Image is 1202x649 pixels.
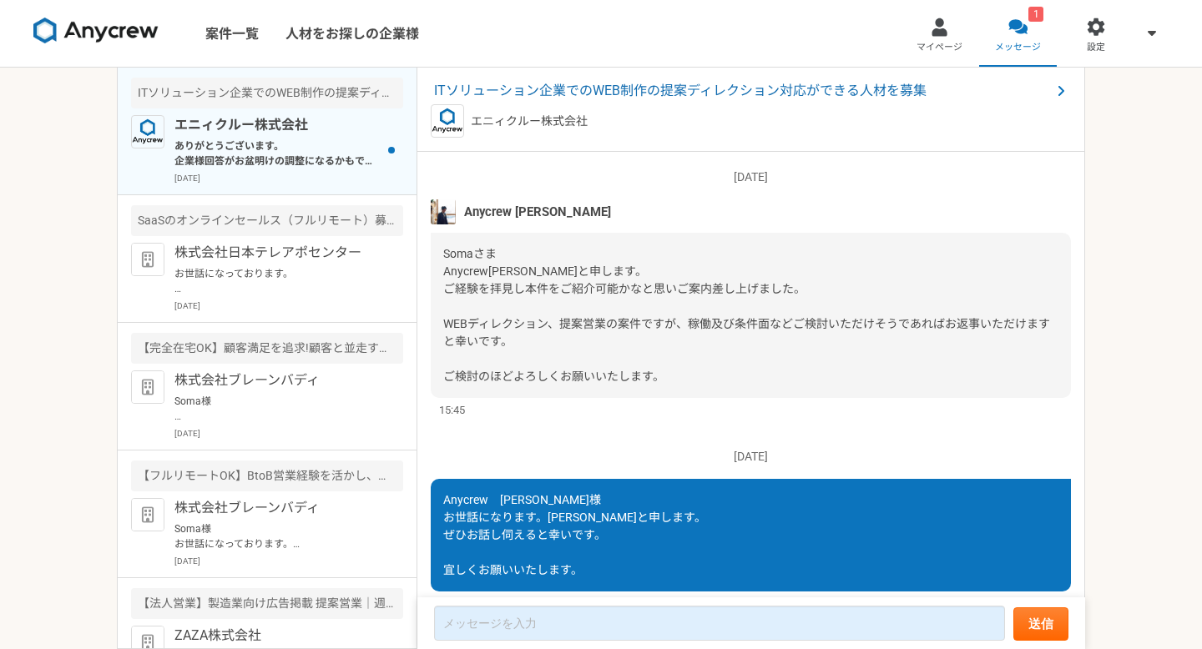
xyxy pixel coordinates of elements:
div: 【法人営業】製造業向け広告掲載 提案営業｜週15h｜時給2500円~ [131,588,403,619]
img: default_org_logo-42cde973f59100197ec2c8e796e4974ac8490bb5b08a0eb061ff975e4574aa76.png [131,498,164,531]
p: Soma様 お世話になっております。 株式会社ブレーンバディ採用担当です。 この度は、数ある企業の中から弊社に興味を持っていただき、誠にありがとうございます。 社内で慎重に選考した結果、誠に残念... [174,394,381,424]
div: 1 [1028,7,1043,22]
p: 株式会社ブレーンバディ [174,498,381,518]
p: エニィクルー株式会社 [174,115,381,135]
p: Soma様 お世話になっております。 株式会社ブレーンバディの[PERSON_NAME]でございます。 本日面談を予定しておりましたが、入室が確認されませんでしたので、 キャンセルとさせていただ... [174,521,381,551]
span: ITソリューション企業でのWEB制作の提案ディレクション対応ができる人材を募集 [434,81,1051,101]
p: 株式会社日本テレアポセンター [174,243,381,263]
p: [DATE] [174,555,403,567]
p: ありがとうございます。 企業様回答がお盆明けの調整になるかもですが、調整させていただきご連絡させていただきます。 よろしくお願いいたします。 [174,138,381,169]
span: 既読 [1017,596,1037,616]
p: お世話になっております。 プロフィール拝見してとても魅力的なご経歴で、 ぜひ一度、弊社面談をお願いできないでしょうか？ [URL][DOMAIN_NAME][DOMAIN_NAME] 当社ですが... [174,266,381,296]
span: Somaさま Anycrew[PERSON_NAME]と申します。 ご経験を拝見し本件をご紹介可能かなと思いご案内差し上げました。 WEBディレクション、提案営業の案件ですが、稼働及び条件面など... [443,247,1050,383]
p: 株式会社ブレーンバディ [174,370,381,390]
img: tomoya_yamashita.jpeg [431,199,456,224]
img: default_org_logo-42cde973f59100197ec2c8e796e4974ac8490bb5b08a0eb061ff975e4574aa76.png [131,243,164,276]
span: マイページ [917,41,962,54]
img: logo_text_blue_01.png [431,104,464,138]
span: Anycrew [PERSON_NAME]様 お世話になります。[PERSON_NAME]と申します。 ぜひお話し伺えると幸いです。 宜しくお願いいたします。 [443,493,706,576]
p: エニィクルー株式会社 [471,113,588,130]
p: [DATE] [431,448,1071,465]
div: 【フルリモートOK】BtoB営業経験を活かし、戦略的ISとして活躍! [131,460,403,491]
img: 8DqYSo04kwAAAAASUVORK5CYII= [33,18,159,44]
p: [DATE] [174,299,403,312]
p: ZAZA株式会社 [174,626,381,646]
img: logo_text_blue_01.png [131,115,164,148]
span: 15:45 [439,402,465,418]
div: 【完全在宅OK】顧客満足を追求!顧客と並走するCS募集! [131,333,403,364]
img: default_org_logo-42cde973f59100197ec2c8e796e4974ac8490bb5b08a0eb061ff975e4574aa76.png [131,370,164,404]
div: SaaSのオンラインセールス（フルリモート）募集 [131,205,403,236]
p: [DATE] [431,169,1071,186]
span: メッセージ [995,41,1041,54]
div: ITソリューション企業でのWEB制作の提案ディレクション対応ができる人材を募集 [131,78,403,108]
button: 送信 [1013,607,1068,641]
span: Anycrew [PERSON_NAME] [464,203,611,221]
p: [DATE] [174,427,403,440]
p: [DATE] [174,172,403,184]
span: 設定 [1087,41,1105,54]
